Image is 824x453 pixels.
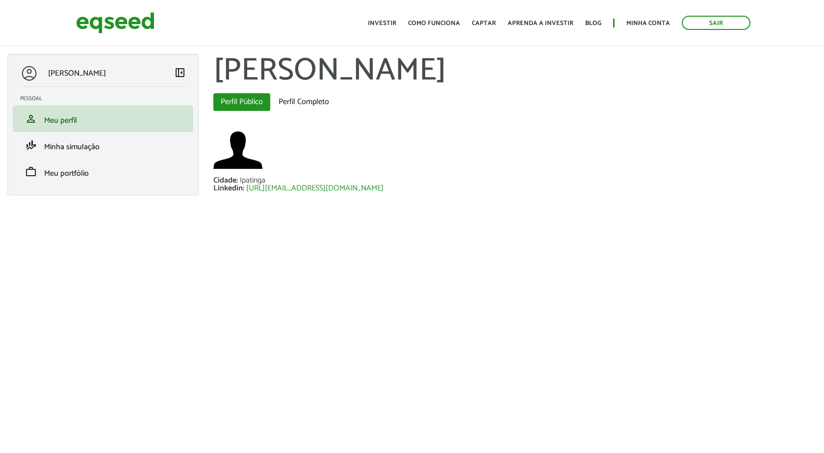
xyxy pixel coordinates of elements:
[20,139,186,151] a: finance_modeMinha simulação
[174,67,186,80] a: Colapsar menu
[682,16,750,30] a: Sair
[236,174,238,187] span: :
[213,93,270,111] a: Perfil Público
[585,20,601,27] a: Blog
[240,177,265,185] div: Ipatinga
[213,126,262,175] a: Ver perfil do usuário.
[213,54,817,88] h1: [PERSON_NAME]
[25,166,37,178] span: work
[213,185,246,192] div: Linkedin
[408,20,460,27] a: Como funciona
[13,106,193,132] li: Meu perfil
[44,140,100,154] span: Minha simulação
[13,132,193,159] li: Minha simulação
[508,20,573,27] a: Aprenda a investir
[20,113,186,125] a: personMeu perfil
[20,166,186,178] a: workMeu portfólio
[20,96,193,102] h2: Pessoal
[368,20,396,27] a: Investir
[626,20,670,27] a: Minha conta
[13,159,193,185] li: Meu portfólio
[25,113,37,125] span: person
[472,20,496,27] a: Captar
[271,93,336,111] a: Perfil Completo
[76,10,154,36] img: EqSeed
[213,126,262,175] img: Foto de Rodrigo Braga Ramos
[48,69,106,78] p: [PERSON_NAME]
[243,182,244,195] span: :
[44,167,89,180] span: Meu portfólio
[174,67,186,79] span: left_panel_close
[25,139,37,151] span: finance_mode
[44,114,77,127] span: Meu perfil
[246,185,384,192] a: [URL][EMAIL_ADDRESS][DOMAIN_NAME]
[213,177,240,185] div: Cidade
